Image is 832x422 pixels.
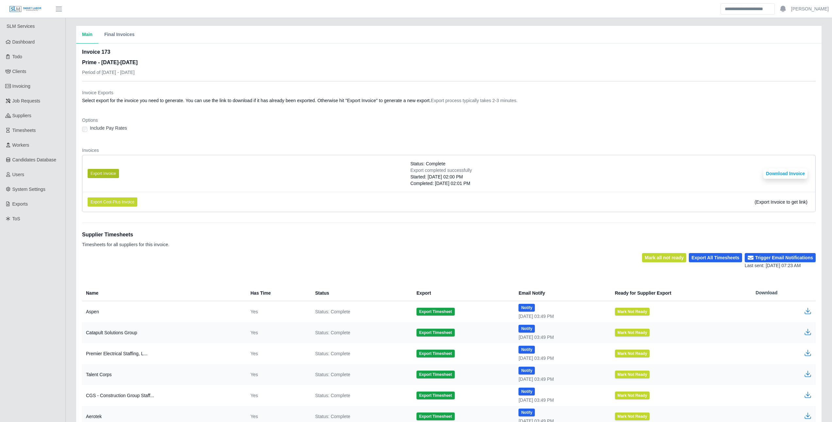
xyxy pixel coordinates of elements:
div: Completed: [DATE] 02:01 PM [410,180,472,187]
button: Notify [518,304,535,312]
span: Exports [12,201,28,207]
button: Notify [518,325,535,333]
th: Download [750,285,816,301]
button: Download Invoice [763,168,807,179]
span: Status: Complete [315,371,350,378]
button: Mark Not Ready [615,392,650,399]
button: Export Timesheet [416,413,454,420]
td: CGS - Construction Group Staff... [82,385,245,406]
span: Workers [12,142,29,148]
span: Users [12,172,25,177]
h1: Supplier Timesheets [82,231,169,239]
span: Clients [12,69,26,74]
button: Mark all not ready [642,253,686,262]
button: Export All Timesheets [689,253,742,262]
th: Status [310,285,411,301]
dt: Invoice Exports [82,89,816,96]
p: Period of [DATE] - [DATE] [82,69,138,76]
button: Trigger Email Notifications [745,253,816,262]
span: Job Requests [12,98,41,103]
div: [DATE] 03:49 PM [518,334,604,340]
span: Timesheets [12,128,36,133]
span: Todo [12,54,22,59]
td: Yes [245,343,310,364]
div: Export completed successfully [410,167,472,174]
a: [PERSON_NAME] [791,6,829,12]
h3: Prime - [DATE]-[DATE] [82,59,138,66]
label: Include Pay Rates [90,125,127,131]
th: Email Notify [513,285,609,301]
div: [DATE] 03:49 PM [518,313,604,320]
button: Notify [518,388,535,395]
button: Mark Not Ready [615,371,650,378]
span: Candidates Database [12,157,57,162]
button: Export Timesheet [416,350,454,358]
button: Export Invoice [88,169,119,178]
button: Final Invoices [98,26,141,44]
th: Name [82,285,245,301]
div: [DATE] 03:49 PM [518,355,604,361]
button: Export Timesheet [416,371,454,378]
span: System Settings [12,187,45,192]
button: Export Timesheet [416,392,454,399]
td: Aspen [82,301,245,322]
img: SLM Logo [9,6,42,13]
td: Premier Electrical Staffing, L... [82,343,245,364]
th: Export [411,285,513,301]
button: Export Cost-Plus Invoice [88,197,137,207]
span: Export process typically takes 2-3 minutes. [431,98,518,103]
span: (Export Invoice to get link) [755,199,807,205]
input: Search [721,3,775,15]
span: Status: Complete [315,329,350,336]
button: Mark Not Ready [615,329,650,337]
td: Yes [245,322,310,343]
td: Yes [245,301,310,322]
h2: Invoice 173 [82,48,138,56]
span: Invoicing [12,83,30,89]
span: Suppliers [12,113,31,118]
span: Dashboard [12,39,35,45]
button: Notify [518,346,535,354]
td: Yes [245,385,310,406]
button: Mark Not Ready [615,350,650,358]
a: Download Invoice [763,171,807,176]
dt: Invoices [82,147,816,154]
p: Timesheets for all suppliers for this invoice. [82,241,169,248]
dd: Select export for the invoice you need to generate. You can use the link to download if it has al... [82,97,816,104]
span: Status: Complete [315,350,350,357]
span: Status: Complete [410,160,445,167]
button: Export Timesheet [416,308,454,316]
span: Status: Complete [315,413,350,420]
div: [DATE] 03:49 PM [518,376,604,382]
div: [DATE] 03:49 PM [518,397,604,403]
div: Started: [DATE] 02:00 PM [410,174,472,180]
button: Notify [518,409,535,416]
button: Notify [518,367,535,375]
div: Last sent: [DATE] 07:23 AM [745,262,816,269]
button: Mark Not Ready [615,308,650,316]
button: Mark Not Ready [615,413,650,420]
th: Ready for Supplier Export [610,285,751,301]
th: Has Time [245,285,310,301]
button: Export Timesheet [416,329,454,337]
span: Status: Complete [315,392,350,399]
span: SLM Services [7,24,35,29]
td: Yes [245,364,310,385]
button: Main [76,26,98,44]
span: ToS [12,216,20,221]
td: Talent Corps [82,364,245,385]
span: Status: Complete [315,308,350,315]
dt: Options [82,117,816,123]
td: Catapult Solutions Group [82,322,245,343]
